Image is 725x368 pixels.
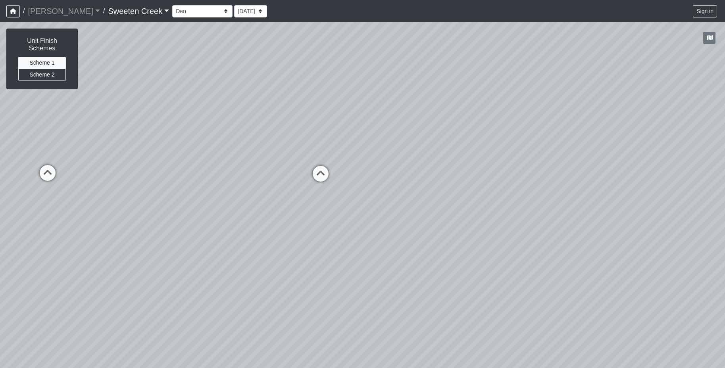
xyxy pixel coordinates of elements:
a: Sweeten Creek [108,3,169,19]
h6: Unit Finish Schemes [15,37,69,52]
a: [PERSON_NAME] [28,3,100,19]
span: / [100,3,108,19]
button: Sign in [693,5,717,17]
button: Scheme 1 [18,57,66,69]
span: / [20,3,28,19]
button: Scheme 2 [18,69,66,81]
iframe: Ybug feedback widget [6,352,53,368]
